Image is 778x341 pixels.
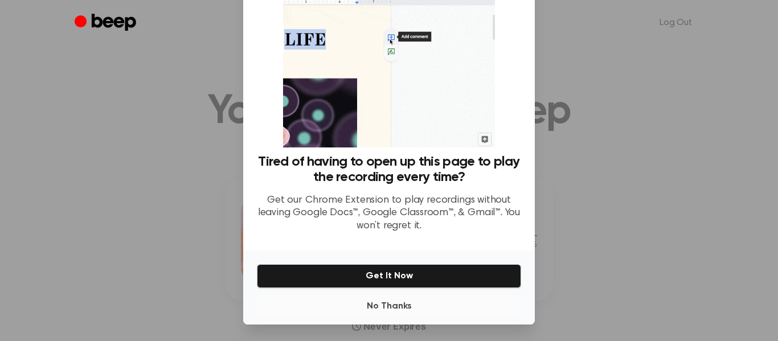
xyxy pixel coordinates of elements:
[257,194,521,233] p: Get our Chrome Extension to play recordings without leaving Google Docs™, Google Classroom™, & Gm...
[257,154,521,185] h3: Tired of having to open up this page to play the recording every time?
[648,9,703,36] a: Log Out
[75,12,139,34] a: Beep
[257,264,521,288] button: Get It Now
[257,295,521,318] button: No Thanks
